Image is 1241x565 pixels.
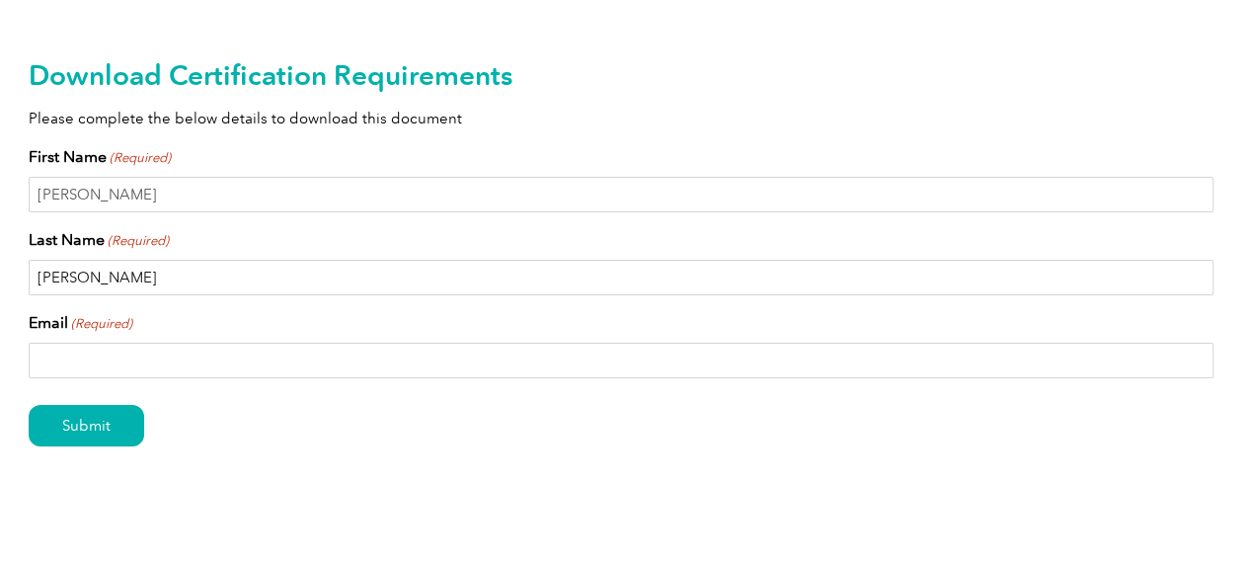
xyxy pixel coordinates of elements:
label: First Name [29,145,171,169]
label: Last Name [29,228,169,252]
span: (Required) [69,314,132,334]
span: (Required) [106,231,169,251]
span: (Required) [108,148,171,168]
p: Please complete the below details to download this document [29,108,1213,129]
input: Submit [29,405,144,446]
h2: Download Certification Requirements [29,59,1213,91]
label: Email [29,311,132,335]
